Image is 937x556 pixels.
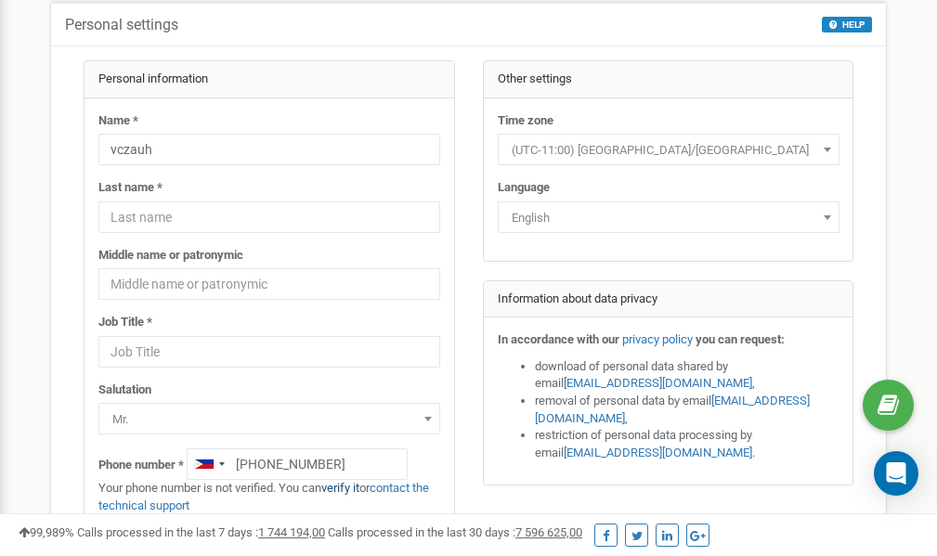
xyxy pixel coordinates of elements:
[498,179,550,197] label: Language
[564,446,752,459] a: [EMAIL_ADDRESS][DOMAIN_NAME]
[98,381,151,399] label: Salutation
[98,457,184,474] label: Phone number *
[65,17,178,33] h5: Personal settings
[98,481,429,512] a: contact the technical support
[696,332,785,346] strong: you can request:
[98,403,440,434] span: Mr.
[484,61,853,98] div: Other settings
[498,332,619,346] strong: In accordance with our
[515,525,582,539] u: 7 596 625,00
[98,112,138,130] label: Name *
[321,481,359,495] a: verify it
[504,205,833,231] span: English
[19,525,74,539] span: 99,989%
[498,134,839,165] span: (UTC-11:00) Pacific/Midway
[535,394,810,425] a: [EMAIL_ADDRESS][DOMAIN_NAME]
[98,336,440,368] input: Job Title
[498,201,839,233] span: English
[622,332,693,346] a: privacy policy
[328,525,582,539] span: Calls processed in the last 30 days :
[187,448,408,480] input: +1-800-555-55-55
[98,247,243,265] label: Middle name or patronymic
[258,525,325,539] u: 1 744 194,00
[504,137,833,163] span: (UTC-11:00) Pacific/Midway
[484,281,853,318] div: Information about data privacy
[535,427,839,461] li: restriction of personal data processing by email .
[98,480,440,514] p: Your phone number is not verified. You can or
[98,134,440,165] input: Name
[98,314,152,331] label: Job Title *
[498,112,553,130] label: Time zone
[98,179,163,197] label: Last name *
[98,268,440,300] input: Middle name or patronymic
[535,358,839,393] li: download of personal data shared by email ,
[98,201,440,233] input: Last name
[105,407,434,433] span: Mr.
[85,61,454,98] div: Personal information
[822,17,872,32] button: HELP
[564,376,752,390] a: [EMAIL_ADDRESS][DOMAIN_NAME]
[188,449,230,479] div: Telephone country code
[874,451,918,496] div: Open Intercom Messenger
[535,393,839,427] li: removal of personal data by email ,
[77,525,325,539] span: Calls processed in the last 7 days :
